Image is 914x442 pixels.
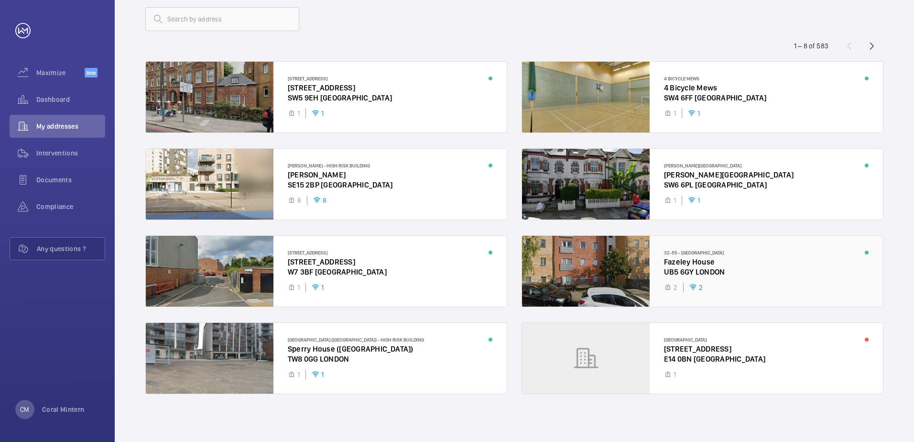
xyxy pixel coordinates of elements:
[85,68,98,77] span: Beta
[42,405,85,414] p: Coral Mintern
[20,405,29,414] p: CM
[36,202,105,211] span: Compliance
[36,95,105,104] span: Dashboard
[36,148,105,158] span: Interventions
[794,41,828,51] div: 1 – 8 of 583
[145,7,299,31] input: Search by address
[37,244,105,254] span: Any questions ?
[36,122,105,131] span: My addresses
[36,68,85,77] span: Maximize
[36,175,105,185] span: Documents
